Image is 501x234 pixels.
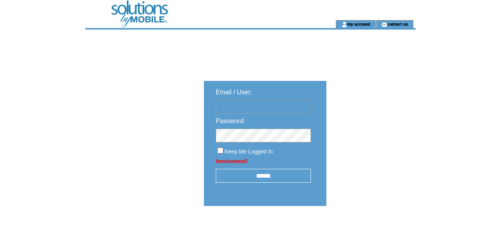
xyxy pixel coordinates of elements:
a: my account [347,21,370,26]
span: Keep Me Logged In [224,148,273,155]
img: contact_us_icon.gif;jsessionid=C704304DF730E22C312C863689C2147A [381,21,387,28]
img: account_icon.gif;jsessionid=C704304DF730E22C312C863689C2147A [341,21,347,28]
a: Forgot password? [216,159,248,163]
span: Email / User: [216,89,252,95]
a: contact us [387,21,408,26]
span: Password: [216,118,245,124]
